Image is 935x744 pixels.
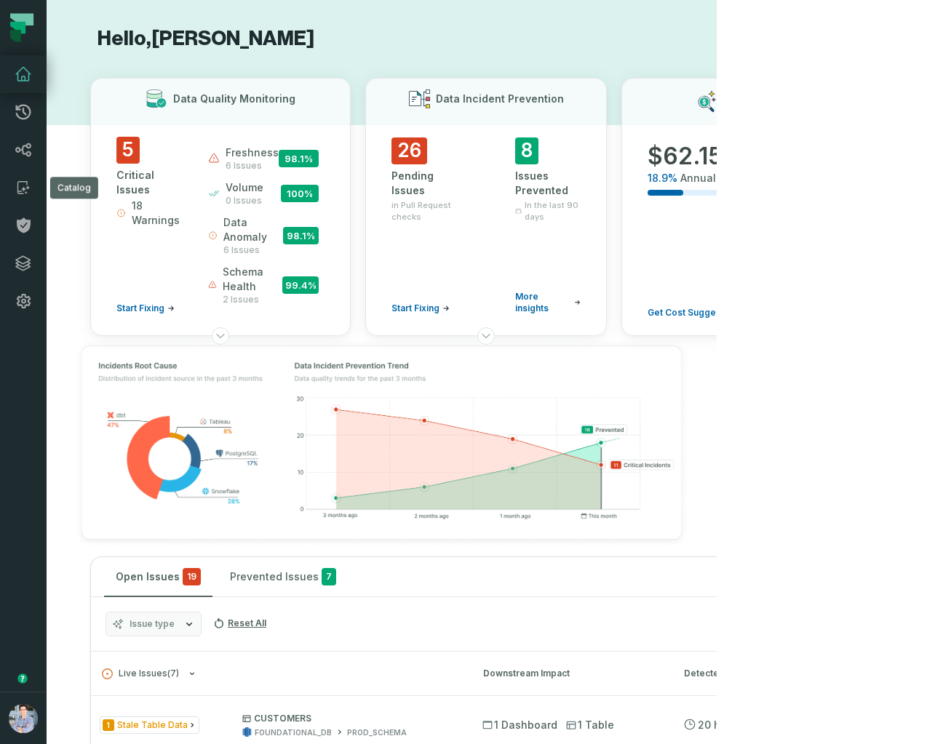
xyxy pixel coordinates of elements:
span: in Pull Request checks [391,199,457,223]
button: Issue type [106,612,202,636]
span: 100 % [281,185,319,202]
span: freshness [226,145,279,160]
span: More insights [515,291,571,314]
span: 8 [515,137,538,164]
span: volume [226,180,263,195]
div: Issues Prevented [515,169,581,198]
button: Prevented Issues [218,557,348,596]
h1: Hello, [PERSON_NAME] [90,26,673,52]
span: Severity [103,719,114,731]
span: Get Cost Suggestions [648,307,742,319]
span: critical issues and errors combined [183,568,201,585]
span: In the last 90 days [525,199,581,223]
div: Downstream Impact [483,667,658,680]
div: Tooltip anchor [16,672,29,685]
span: 1 Table [566,718,614,732]
span: 5 [116,137,140,164]
span: 18.9 % [648,171,677,185]
span: $ 62.15K [648,142,739,171]
button: Live Issues(7) [102,668,457,679]
span: 6 issues [226,160,279,172]
a: Start Fixing [391,303,450,314]
span: 1 Dashboard [482,718,557,732]
span: Start Fixing [116,303,164,314]
span: Annual savings [680,171,759,185]
div: PROD_SCHEMA [347,727,407,738]
div: Pending Issues [391,169,457,198]
button: Data Quality Monitoring5Critical Issues18 WarningsStart Fixingfreshness6 issues98.1%volume0 issue... [90,78,351,336]
span: 98.1 % [279,150,319,167]
span: Start Fixing [391,303,439,314]
img: Top graphs 1 [61,326,702,561]
span: 18 Warnings [132,199,182,228]
div: FOUNDATIONAL_DB [255,727,332,738]
span: Issue Type [100,716,199,735]
h3: Data Quality Monitoring [173,92,295,106]
span: 0 issues [226,195,263,207]
span: data anomaly [223,215,282,244]
span: 2 issues [223,294,282,305]
h3: Data Incident Prevention [436,92,564,106]
span: Issue type [130,618,175,630]
div: Detected [684,667,771,680]
button: Cost Savings$62.15K/year18.9%Annual savings$329.66K/yearGet Cost Suggestions [621,78,863,336]
p: CUSTOMERS [242,713,456,724]
span: 99.4 % [282,276,319,294]
span: 98.1 % [283,227,319,244]
span: 6 issues [223,244,282,256]
div: Critical Issues [116,168,182,197]
span: 7 [322,568,336,585]
relative-time: Sep 4, 2025, 11:15 AM MDT [698,719,765,731]
button: Reset All [207,612,272,635]
a: Get Cost Suggestions [648,307,752,319]
div: Catalog [50,177,98,199]
img: avatar of Alon Nafta [9,704,38,733]
button: Open Issues [104,557,212,596]
span: Live Issues ( 7 ) [102,668,179,679]
span: schema health [223,265,282,294]
span: 26 [391,137,427,164]
button: Data Incident Prevention26Pending Issuesin Pull Request checksStart Fixing8Issues PreventedIn the... [365,78,607,336]
a: Start Fixing [116,303,175,314]
a: More insights [515,291,581,314]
